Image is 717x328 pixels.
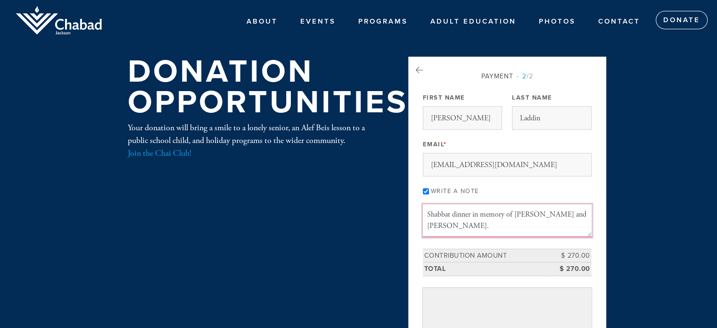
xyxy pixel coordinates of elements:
img: Jackson%20Logo_0.png [14,5,104,36]
span: 2 [522,72,527,80]
label: Last Name [512,93,552,102]
td: $ 270.00 [549,262,592,276]
a: Events [293,12,343,30]
a: Contact [591,12,647,30]
a: ABOUT [239,12,285,30]
label: Email [423,140,447,149]
span: This field is required. [444,141,447,148]
a: Adult Education [423,12,523,30]
td: $ 270.00 [549,249,592,262]
a: Donate [656,11,708,30]
td: Contribution Amount [423,249,549,262]
span: /2 [517,72,533,80]
div: Your donation will bring a smile to a lonely senior, an Alef Beis lesson to a public school child... [128,121,378,160]
td: Total [423,262,549,276]
a: PROGRAMS [351,12,415,30]
h1: Donation Opportunities [128,57,408,118]
a: Join the Chai Club! [128,148,191,159]
div: Payment [423,71,592,81]
label: Write a note [431,187,479,195]
a: Photos [532,12,583,30]
label: First Name [423,93,465,102]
